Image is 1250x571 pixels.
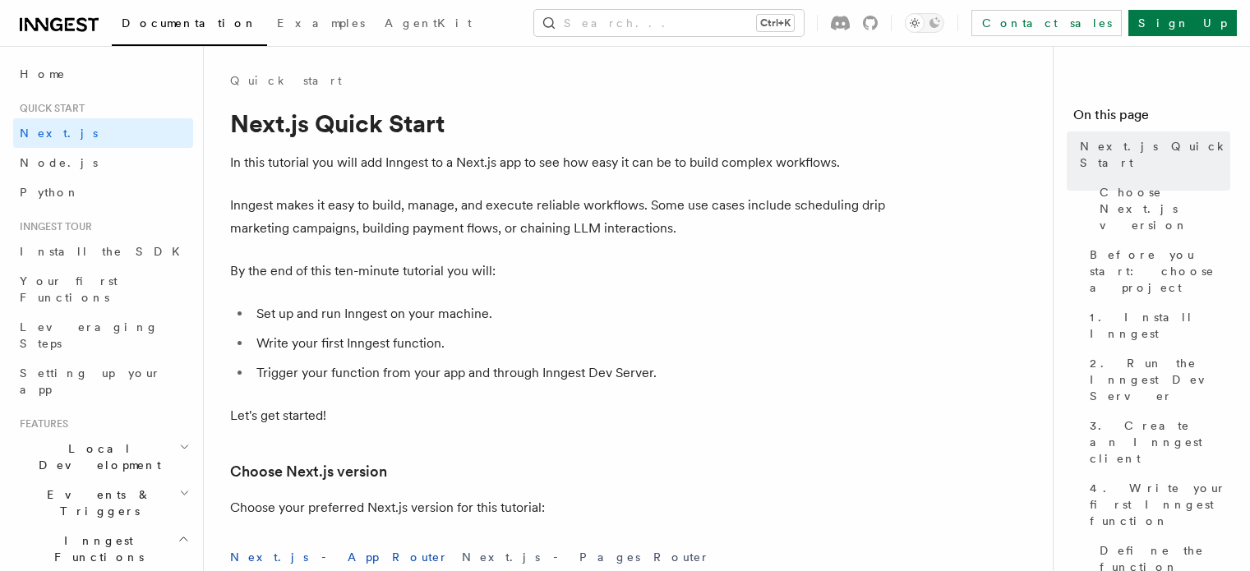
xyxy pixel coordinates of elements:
[375,5,482,44] a: AgentKit
[1090,417,1230,467] span: 3. Create an Inngest client
[757,15,794,31] kbd: Ctrl+K
[20,245,190,258] span: Install the SDK
[13,237,193,266] a: Install the SDK
[534,10,804,36] button: Search...Ctrl+K
[251,361,888,385] li: Trigger your function from your app and through Inngest Dev Server.
[13,177,193,207] a: Python
[20,156,98,169] span: Node.js
[13,440,179,473] span: Local Development
[112,5,267,46] a: Documentation
[13,358,193,404] a: Setting up your app
[20,127,98,140] span: Next.js
[1083,302,1230,348] a: 1. Install Inngest
[230,496,888,519] p: Choose your preferred Next.js version for this tutorial:
[1083,240,1230,302] a: Before you start: choose a project
[20,66,66,82] span: Home
[20,320,159,350] span: Leveraging Steps
[1083,348,1230,411] a: 2. Run the Inngest Dev Server
[385,16,472,30] span: AgentKit
[13,434,193,480] button: Local Development
[20,186,80,199] span: Python
[1083,411,1230,473] a: 3. Create an Inngest client
[20,366,161,396] span: Setting up your app
[13,480,193,526] button: Events & Triggers
[1093,177,1230,240] a: Choose Next.js version
[13,59,193,89] a: Home
[230,108,888,138] h1: Next.js Quick Start
[230,404,888,427] p: Let's get started!
[277,16,365,30] span: Examples
[1073,131,1230,177] a: Next.js Quick Start
[267,5,375,44] a: Examples
[1083,473,1230,536] a: 4. Write your first Inngest function
[13,312,193,358] a: Leveraging Steps
[251,332,888,355] li: Write your first Inngest function.
[13,532,178,565] span: Inngest Functions
[230,194,888,240] p: Inngest makes it easy to build, manage, and execute reliable workflows. Some use cases include sc...
[1090,246,1230,296] span: Before you start: choose a project
[230,72,342,89] a: Quick start
[230,260,888,283] p: By the end of this ten-minute tutorial you will:
[905,13,944,33] button: Toggle dark mode
[13,118,193,148] a: Next.js
[1090,355,1230,404] span: 2. Run the Inngest Dev Server
[1128,10,1237,36] a: Sign Up
[13,220,92,233] span: Inngest tour
[1090,309,1230,342] span: 1. Install Inngest
[13,266,193,312] a: Your first Functions
[971,10,1122,36] a: Contact sales
[1090,480,1230,529] span: 4. Write your first Inngest function
[13,102,85,115] span: Quick start
[1073,105,1230,131] h4: On this page
[122,16,257,30] span: Documentation
[1100,184,1230,233] span: Choose Next.js version
[13,417,68,431] span: Features
[230,151,888,174] p: In this tutorial you will add Inngest to a Next.js app to see how easy it can be to build complex...
[13,486,179,519] span: Events & Triggers
[20,274,118,304] span: Your first Functions
[1080,138,1230,171] span: Next.js Quick Start
[13,148,193,177] a: Node.js
[251,302,888,325] li: Set up and run Inngest on your machine.
[230,460,387,483] a: Choose Next.js version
